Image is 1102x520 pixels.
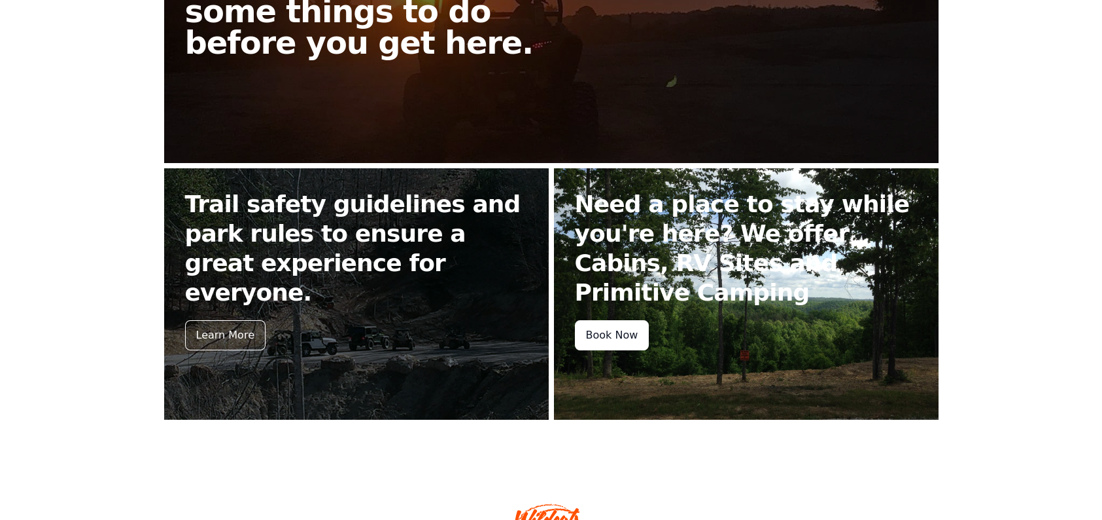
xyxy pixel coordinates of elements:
a: Need a place to stay while you're here? We offer Cabins, RV Sites and Primitive Camping Book Now [554,168,938,420]
div: Book Now [575,320,649,350]
div: Learn More [185,320,266,350]
h2: Trail safety guidelines and park rules to ensure a great experience for everyone. [185,189,528,307]
a: Trail safety guidelines and park rules to ensure a great experience for everyone. Learn More [164,168,549,420]
h2: Need a place to stay while you're here? We offer Cabins, RV Sites and Primitive Camping [575,189,918,307]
